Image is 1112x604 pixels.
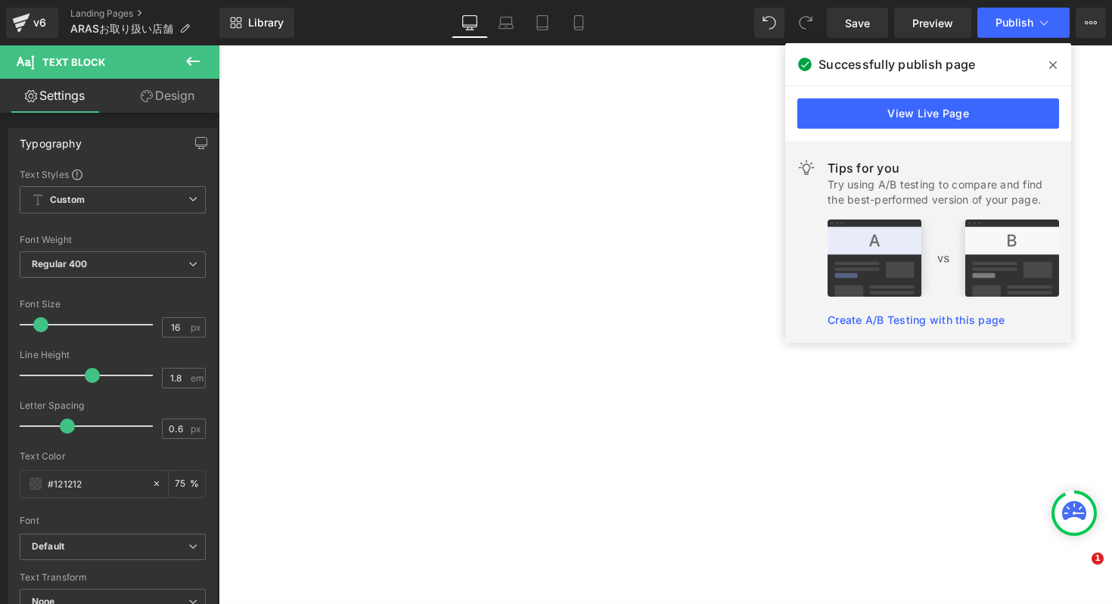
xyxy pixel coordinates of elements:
[6,8,58,38] a: v6
[912,15,953,31] span: Preview
[754,8,784,38] button: Undo
[894,8,971,38] a: Preview
[219,8,294,38] a: New Library
[1061,553,1097,589] iframe: Intercom live chat
[32,258,88,269] b: Regular 400
[20,400,206,411] div: Letter Spacing
[20,235,206,245] div: Font Weight
[797,98,1059,129] a: View Live Page
[452,8,488,38] a: Desktop
[20,350,206,360] div: Line Height
[20,451,206,462] div: Text Color
[20,515,206,526] div: Font
[828,219,1059,297] img: tip.png
[791,8,821,38] button: Redo
[524,8,561,38] a: Tablet
[30,13,49,33] div: v6
[845,15,870,31] span: Save
[48,475,144,492] input: Color
[561,8,597,38] a: Mobile
[797,159,815,177] img: light.svg
[42,56,105,68] span: Text Block
[20,129,82,150] div: Typography
[248,16,284,30] span: Library
[50,194,85,207] b: Custom
[828,177,1059,207] div: Try using A/B testing to compare and find the best-performed version of your page.
[996,17,1033,29] span: Publish
[828,159,1059,177] div: Tips for you
[828,313,1005,326] a: Create A/B Testing with this page
[20,168,206,180] div: Text Styles
[169,471,205,497] div: %
[20,572,206,583] div: Text Transform
[70,23,173,35] span: ARASお取り扱い店舗
[191,322,203,332] span: px
[1092,553,1104,565] span: 1
[20,299,206,310] div: Font Size
[488,8,524,38] a: Laptop
[977,8,1070,38] button: Publish
[113,79,222,113] a: Design
[191,373,203,383] span: em
[32,540,64,553] i: Default
[191,424,203,434] span: px
[818,55,975,73] span: Successfully publish page
[70,8,219,20] a: Landing Pages
[1076,8,1106,38] button: More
